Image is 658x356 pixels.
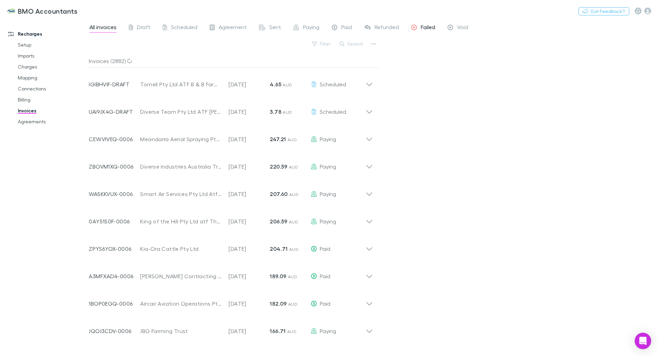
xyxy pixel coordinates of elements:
[289,247,298,252] span: AUD
[89,24,117,33] span: All invoices
[283,82,292,87] span: AUD
[336,40,367,48] button: Search
[270,245,288,252] strong: 204.71
[269,24,281,33] span: Sent
[7,7,15,15] img: BMO Accountants's Logo
[270,300,287,307] strong: 182.09
[11,83,93,94] a: Connections
[375,24,399,33] span: Refunded
[289,192,298,197] span: AUD
[309,40,335,48] button: Filter
[11,116,93,127] a: Agreements
[83,95,378,123] div: UAI9JX4G-DRAFTDiverse Team Pty Ltd ATF [PERSON_NAME] Investment Trust[DATE]3.78 AUDScheduled
[140,217,222,225] div: King of the Hill Pty Ltd atf The Hill Family Trust
[140,135,222,143] div: Meandarra Aerial Spraying Pty Ltd
[1,28,93,39] a: Recharges
[270,328,285,334] strong: 166.71
[635,333,651,349] div: Open Intercom Messenger
[140,162,222,171] div: Diverse Industries Australia Trust
[11,94,93,105] a: Billing
[229,272,270,280] p: [DATE]
[288,302,297,307] span: AUD
[140,272,222,280] div: [PERSON_NAME] Contracting Pty Ltd
[229,162,270,171] p: [DATE]
[83,150,378,177] div: ZBOVM1XQ-0006Diverse Industries Australia Trust[DATE]220.59 AUDPaying
[229,245,270,253] p: [DATE]
[289,219,298,224] span: AUD
[11,39,93,50] a: Setup
[320,108,346,115] span: Scheduled
[289,164,298,170] span: AUD
[288,274,297,279] span: AUD
[229,299,270,308] p: [DATE]
[320,81,346,87] span: Scheduled
[3,3,82,19] a: BMO Accountants
[578,7,629,15] button: Got Feedback?
[140,108,222,116] div: Diverse Team Pty Ltd ATF [PERSON_NAME] Investment Trust
[140,245,222,253] div: Kia-Ora Cattle Pty Ltd
[83,232,378,260] div: ZPYS6YOX-0006Kia-Ora Cattle Pty Ltd[DATE]204.71 AUDPaid
[270,191,288,197] strong: 207.60
[229,80,270,88] p: [DATE]
[83,205,378,232] div: 0AY51S0F-0006King of the Hill Pty Ltd atf The Hill Family Trust[DATE]206.59 AUDPaying
[89,162,140,171] p: ZBOVM1XQ-0006
[320,136,336,142] span: Paying
[89,245,140,253] p: ZPYS6YOX-0006
[320,300,330,307] span: Paid
[83,260,378,287] div: A3MFXAD4-0006[PERSON_NAME] Contracting Pty Ltd[DATE]189.09 AUDPaid
[229,135,270,143] p: [DATE]
[140,299,222,308] div: Aircair Aviation Operations Pty Ltd
[140,327,222,335] div: JBG Farming Trust
[89,135,140,143] p: CEWVIVEQ-0006
[89,217,140,225] p: 0AY51S0F-0006
[11,105,93,116] a: Invoices
[270,108,281,115] strong: 3.78
[11,72,93,83] a: Mapping
[11,61,93,72] a: Charges
[83,123,378,150] div: CEWVIVEQ-0006Meandarra Aerial Spraying Pty Ltd[DATE]247.21 AUDPaying
[229,190,270,198] p: [DATE]
[18,7,78,15] h3: BMO Accountants
[320,191,336,197] span: Paying
[287,329,296,334] span: AUD
[270,273,286,280] strong: 189.09
[270,218,287,225] strong: 206.59
[83,177,378,205] div: WA5KKVUX-0006Smart Air Services Pty Ltd Atf Fly Smart Trust[DATE]207.60 AUDPaying
[11,50,93,61] a: Imports
[89,190,140,198] p: WA5KKVUX-0006
[219,24,247,33] span: Agreement
[137,24,150,33] span: Draft
[89,80,140,88] p: IGIBHVIF-DRAFT
[303,24,319,33] span: Paying
[229,217,270,225] p: [DATE]
[270,81,281,88] strong: 4.65
[229,327,270,335] p: [DATE]
[83,287,378,315] div: 1BOP0EGQ-0006Aircair Aviation Operations Pty Ltd[DATE]182.09 AUDPaid
[457,24,468,33] span: Void
[89,327,140,335] p: JQOJ3CDV-0006
[83,68,378,95] div: IGIBHVIF-DRAFTTomell Pty Ltd ATF B & B Farming Family Trust[DATE]4.65 AUDScheduled
[83,315,378,342] div: JQOJ3CDV-0006JBG Farming Trust[DATE]166.71 AUDPaying
[270,163,287,170] strong: 220.59
[140,190,222,198] div: Smart Air Services Pty Ltd Atf Fly Smart Trust
[320,328,336,334] span: Paying
[320,273,330,279] span: Paid
[270,136,286,143] strong: 247.21
[421,24,435,33] span: Failed
[229,108,270,116] p: [DATE]
[341,24,352,33] span: Paid
[288,137,297,142] span: AUD
[89,272,140,280] p: A3MFXAD4-0006
[140,80,222,88] div: Tomell Pty Ltd ATF B & B Farming Family Trust
[320,245,330,252] span: Paid
[89,299,140,308] p: 1BOP0EGQ-0006
[320,218,336,224] span: Paying
[89,108,140,116] p: UAI9JX4G-DRAFT
[283,110,292,115] span: AUD
[320,163,336,170] span: Paying
[171,24,197,33] span: Scheduled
